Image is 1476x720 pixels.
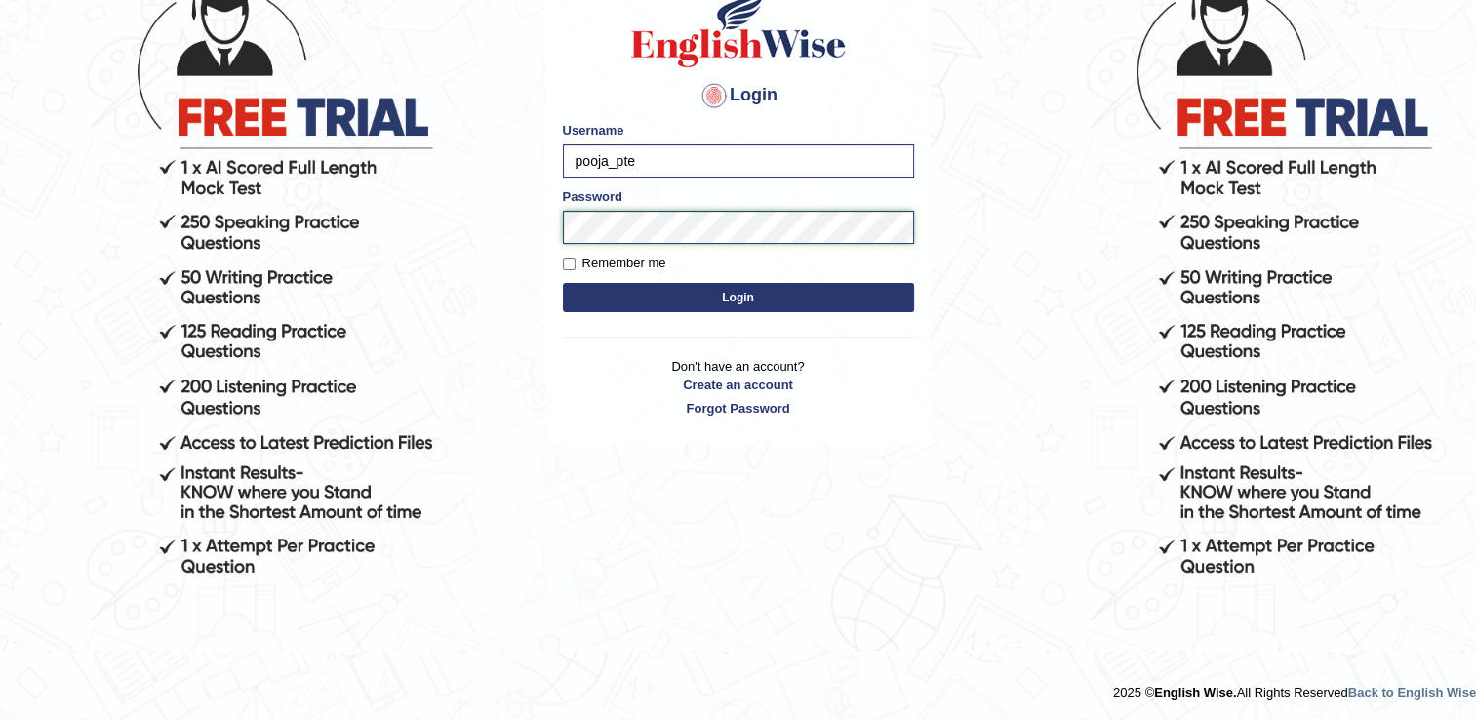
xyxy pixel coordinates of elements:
[563,187,622,206] label: Password
[563,357,914,418] p: Don't have an account?
[563,121,624,140] label: Username
[563,80,914,111] h4: Login
[563,376,914,394] a: Create an account
[563,283,914,312] button: Login
[1154,685,1236,700] strong: English Wise.
[1348,685,1476,700] a: Back to English Wise
[1113,673,1476,701] div: 2025 © All Rights Reserved
[563,258,576,270] input: Remember me
[563,399,914,418] a: Forgot Password
[563,254,666,273] label: Remember me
